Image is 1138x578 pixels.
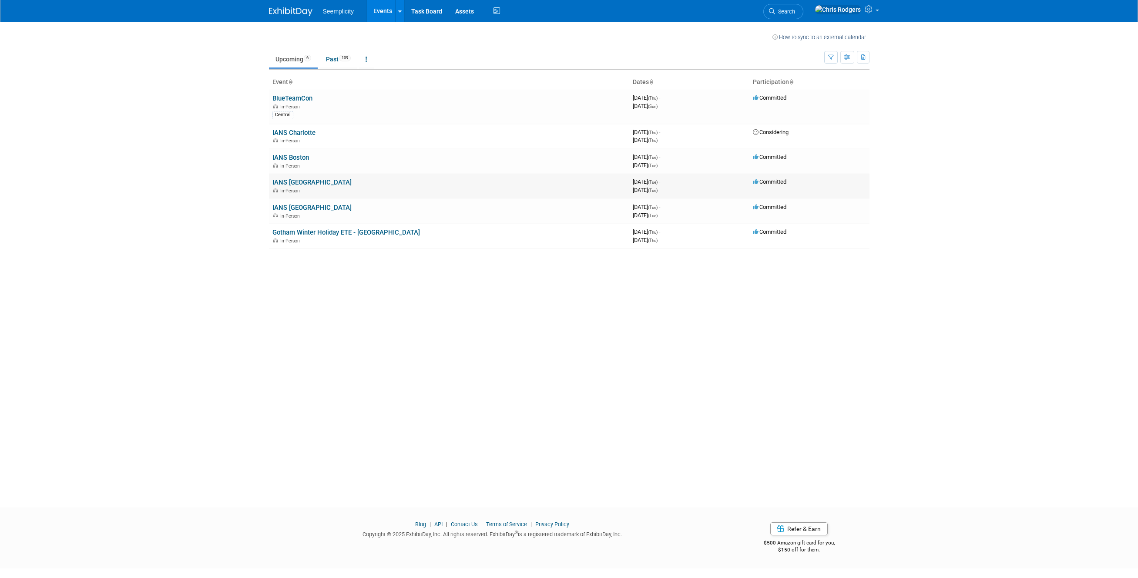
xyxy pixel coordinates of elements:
span: Committed [753,178,786,185]
img: In-Person Event [273,138,278,142]
img: ExhibitDay [269,7,312,16]
span: (Thu) [648,230,658,235]
a: Past109 [319,51,357,67]
img: In-Person Event [273,238,278,242]
a: Terms of Service [486,521,527,528]
span: Search [775,8,795,15]
span: [DATE] [633,178,660,185]
span: Committed [753,154,786,160]
img: In-Person Event [273,213,278,218]
span: 109 [339,55,351,61]
span: In-Person [280,238,302,244]
span: Committed [753,204,786,210]
span: - [659,204,660,210]
span: 6 [304,55,311,61]
a: Privacy Policy [535,521,569,528]
a: Refer & Earn [770,522,828,535]
span: (Tue) [648,213,658,218]
span: (Thu) [648,138,658,143]
span: [DATE] [633,94,660,101]
img: Chris Rodgers [815,5,861,14]
span: - [659,229,660,235]
div: $500 Amazon gift card for you, [729,534,869,554]
a: Blog [415,521,426,528]
span: [DATE] [633,204,660,210]
span: In-Person [280,104,302,110]
span: - [659,129,660,135]
img: In-Person Event [273,104,278,108]
a: Upcoming6 [269,51,318,67]
a: Contact Us [451,521,478,528]
span: [DATE] [633,137,658,143]
a: Gotham Winter Holiday ETE - [GEOGRAPHIC_DATA] [272,229,420,236]
span: (Tue) [648,188,658,193]
span: [DATE] [633,103,658,109]
span: (Tue) [648,205,658,210]
div: $150 off for them. [729,546,869,554]
img: In-Person Event [273,188,278,192]
a: IANS Boston [272,154,309,161]
span: (Sun) [648,104,658,109]
span: [DATE] [633,212,658,218]
a: Search [763,4,803,19]
a: IANS [GEOGRAPHIC_DATA] [272,204,352,212]
th: Dates [629,75,749,90]
span: In-Person [280,188,302,194]
a: IANS [GEOGRAPHIC_DATA] [272,178,352,186]
span: (Tue) [648,155,658,160]
a: BlueTeamCon [272,94,312,102]
sup: ® [515,530,518,535]
span: - [659,94,660,101]
span: [DATE] [633,237,658,243]
span: [DATE] [633,154,660,160]
div: Central [272,111,293,119]
th: Event [269,75,629,90]
span: (Thu) [648,130,658,135]
span: (Thu) [648,96,658,101]
span: Committed [753,94,786,101]
a: Sort by Participation Type [789,78,793,85]
span: Committed [753,229,786,235]
span: [DATE] [633,162,658,168]
span: | [427,521,433,528]
span: [DATE] [633,187,658,193]
span: [DATE] [633,229,660,235]
span: In-Person [280,213,302,219]
span: - [659,154,660,160]
span: In-Person [280,163,302,169]
a: IANS Charlotte [272,129,316,137]
span: In-Person [280,138,302,144]
th: Participation [749,75,869,90]
span: (Tue) [648,163,658,168]
a: How to sync to an external calendar... [772,34,869,40]
a: Sort by Event Name [288,78,292,85]
a: Sort by Start Date [649,78,653,85]
span: | [479,521,485,528]
span: - [659,178,660,185]
span: Seemplicity [323,8,354,15]
span: (Thu) [648,238,658,243]
span: | [528,521,534,528]
span: Considering [753,129,789,135]
a: API [434,521,443,528]
div: Copyright © 2025 ExhibitDay, Inc. All rights reserved. ExhibitDay is a registered trademark of Ex... [269,528,716,538]
span: | [444,521,450,528]
img: In-Person Event [273,163,278,168]
span: (Tue) [648,180,658,185]
span: [DATE] [633,129,660,135]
